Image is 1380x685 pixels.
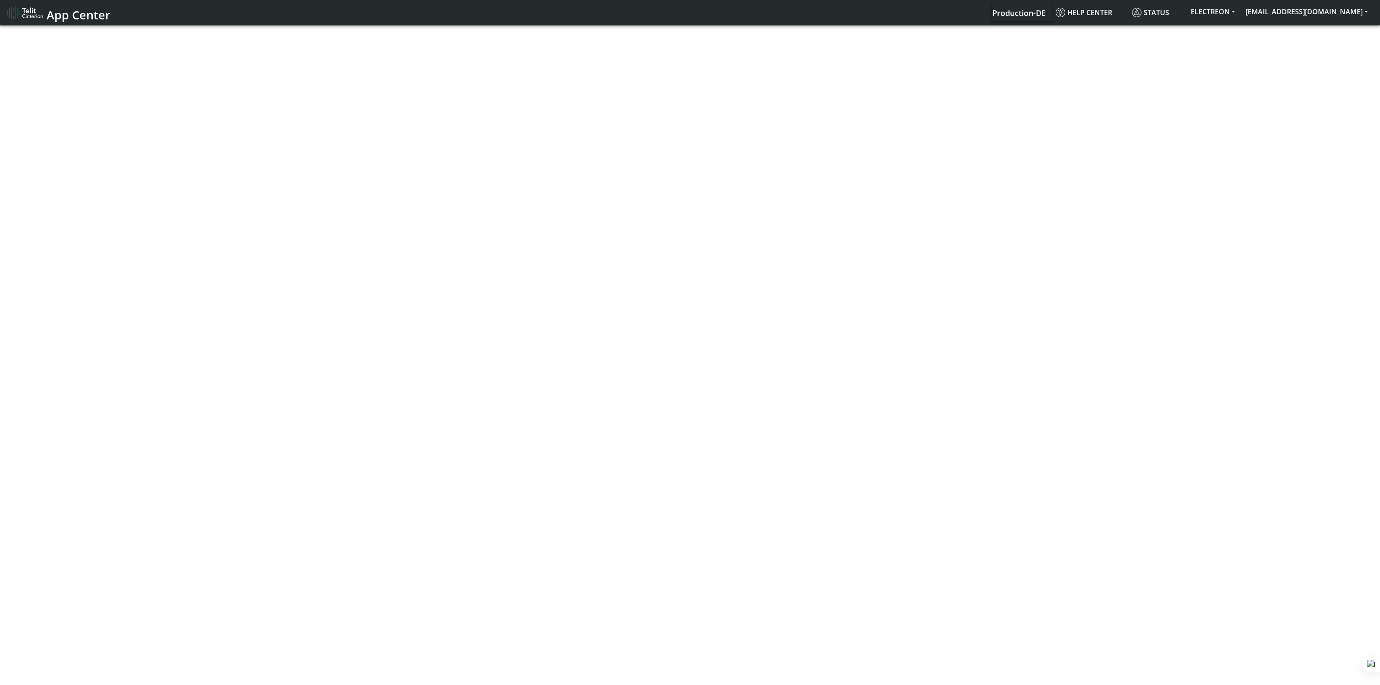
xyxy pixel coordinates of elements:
[7,6,43,20] img: logo-telit-cinterion-gw-new.png
[992,8,1046,18] span: Production-DE
[47,7,110,23] span: App Center
[1129,4,1186,21] a: Status
[1052,4,1129,21] a: Help center
[992,4,1045,21] a: Your current platform instance
[1132,8,1142,17] img: status.svg
[1056,8,1065,17] img: knowledge.svg
[1056,8,1112,17] span: Help center
[7,3,109,22] a: App Center
[1240,4,1373,19] button: [EMAIL_ADDRESS][DOMAIN_NAME]
[1186,4,1240,19] button: ELECTREON
[1132,8,1169,17] span: Status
